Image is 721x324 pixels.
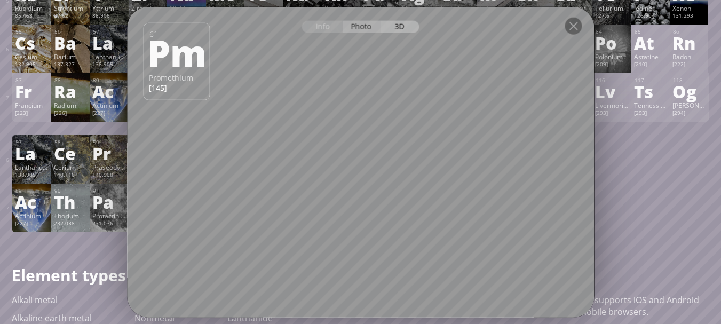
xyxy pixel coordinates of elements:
[15,4,48,12] div: Rubidium
[54,211,87,220] div: Thorium
[92,61,125,69] div: 138.905
[247,4,280,12] div: Technetium
[15,83,48,100] div: Fr
[92,145,125,162] div: Pr
[15,12,48,21] div: 85.468
[15,34,48,51] div: Cs
[93,139,125,146] div: 59
[440,4,473,12] div: Cadmium
[92,220,125,228] div: 231.036
[634,4,667,12] div: Iodine
[54,109,87,118] div: [226]
[92,101,125,109] div: Actinium
[93,77,125,84] div: 89
[302,20,343,33] div: Info
[54,77,87,84] div: 88
[134,312,175,324] a: Nonmetal
[672,4,706,12] div: Xenon
[149,82,204,92] div: [145]
[54,61,87,69] div: 137.327
[15,163,48,171] div: Lanthanum
[54,52,87,61] div: Barium
[363,4,396,12] div: Palladium
[596,77,628,84] div: 116
[15,187,48,194] div: 89
[92,193,125,210] div: Pa
[15,211,48,220] div: Actinium
[672,52,706,61] div: Radon
[672,61,706,69] div: [222]
[635,28,667,35] div: 85
[209,4,242,12] div: Molybdenum
[54,163,87,171] div: Cerium
[595,4,628,12] div: Tellurium
[672,109,706,118] div: [294]
[672,101,706,109] div: [PERSON_NAME]
[595,109,628,118] div: [293]
[286,4,319,12] div: Ruthenium
[92,171,125,180] div: 140.908
[15,52,48,61] div: Cesium
[54,193,87,210] div: Th
[595,52,628,61] div: Polonium
[54,4,87,12] div: Strontium
[595,61,628,69] div: [209]
[147,34,202,70] div: Pm
[15,61,48,69] div: 132.905
[93,28,125,35] div: 57
[12,312,92,324] a: Alkaline earth metal
[634,83,667,100] div: Ts
[595,83,628,100] div: Lv
[15,28,48,35] div: 55
[12,264,273,286] h1: Element types
[54,34,87,51] div: Ba
[54,83,87,100] div: Ra
[595,101,628,109] div: Livermorium
[672,12,706,21] div: 131.293
[496,294,709,318] p: Talbica 3: Periodic Table supports iOS and Android and accessible from mobile browsers.
[92,4,125,12] div: Yttrium
[92,211,125,220] div: Protactinium
[92,163,125,171] div: Praseodymium
[672,34,706,51] div: Rn
[15,101,48,109] div: Francium
[634,101,667,109] div: Tennessine
[54,187,87,194] div: 90
[496,264,709,286] h1: Mobile apps
[131,4,164,12] div: Zirconium
[634,12,667,21] div: 126.904
[635,77,667,84] div: 117
[634,61,667,69] div: [210]
[557,4,590,12] div: Antimony
[634,109,667,118] div: [293]
[596,28,628,35] div: 84
[227,312,273,324] a: Lanthanide
[149,72,204,82] div: Promethium
[634,34,667,51] div: At
[92,52,125,61] div: Lanthanum
[92,34,125,51] div: La
[92,109,125,118] div: [227]
[324,4,358,12] div: Rhodium
[54,28,87,35] div: 56
[54,145,87,162] div: Ce
[595,34,628,51] div: Po
[673,28,706,35] div: 86
[15,77,48,84] div: 87
[93,187,125,194] div: 91
[92,83,125,100] div: Ac
[15,171,48,180] div: 138.905
[15,109,48,118] div: [223]
[634,52,667,61] div: Astatine
[54,139,87,146] div: 58
[54,220,87,228] div: 232.038
[402,4,435,12] div: Silver
[15,145,48,162] div: La
[54,101,87,109] div: Radium
[672,83,706,100] div: Og
[92,12,125,21] div: 88.906
[343,20,381,33] div: Photo
[15,220,48,228] div: [227]
[12,294,58,306] a: Alkali metal
[15,139,48,146] div: 57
